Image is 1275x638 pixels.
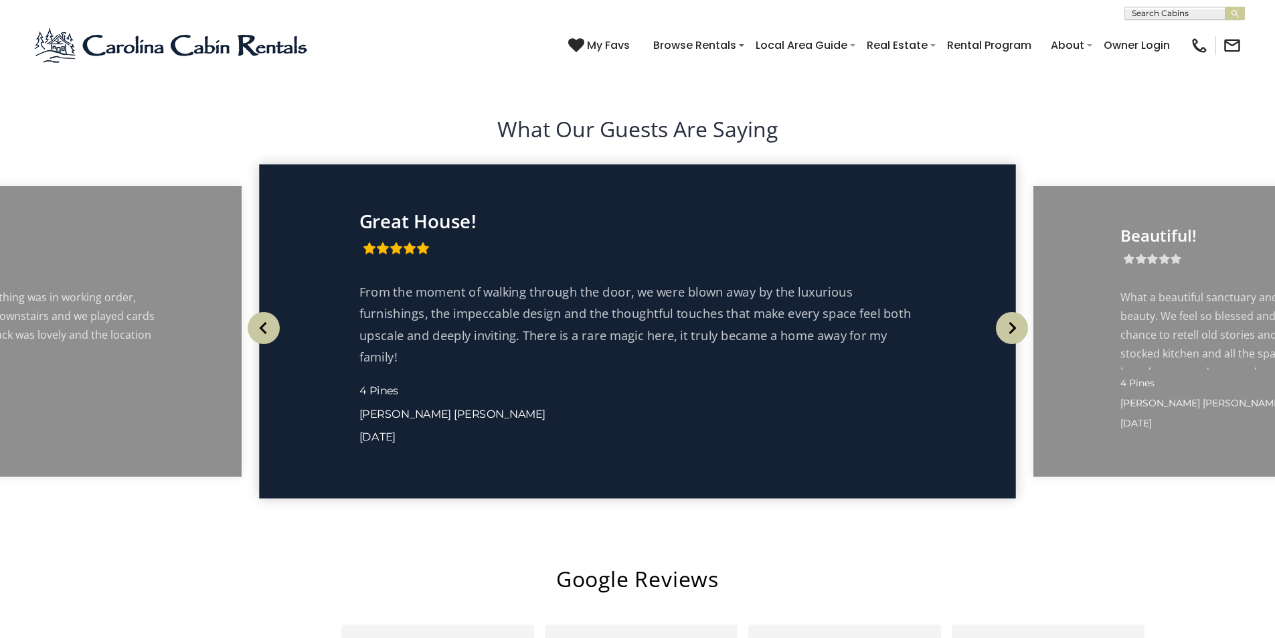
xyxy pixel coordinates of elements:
a: 4 Pines [359,384,399,398]
button: Next [990,298,1033,358]
p: Great House! [359,210,916,232]
button: Previous [242,298,285,358]
p: From the moment of walking through the door, we were blown away by the luxurious furnishings, the... [359,281,916,368]
img: Blue-2.png [33,25,311,66]
img: arrow [248,312,280,344]
span: [PERSON_NAME] [359,406,451,420]
a: Owner Login [1097,33,1177,57]
a: My Favs [568,37,633,54]
img: mail-regular-black.png [1223,36,1242,55]
span: [DATE] [1120,417,1152,429]
span: 4 Pines [1120,377,1155,389]
h2: Google Reviews [112,564,1163,594]
a: Browse Rentals [647,33,743,57]
a: Real Estate [860,33,934,57]
span: My Favs [587,37,630,54]
a: Rental Program [940,33,1038,57]
span: [PERSON_NAME] [1120,397,1200,409]
img: phone-regular-black.png [1190,36,1209,55]
a: About [1044,33,1091,57]
h2: What Our Guests Are Saying [33,114,1242,145]
a: Local Area Guide [749,33,854,57]
img: arrow [996,312,1028,344]
span: [DATE] [359,430,396,444]
span: [PERSON_NAME] [454,406,545,420]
